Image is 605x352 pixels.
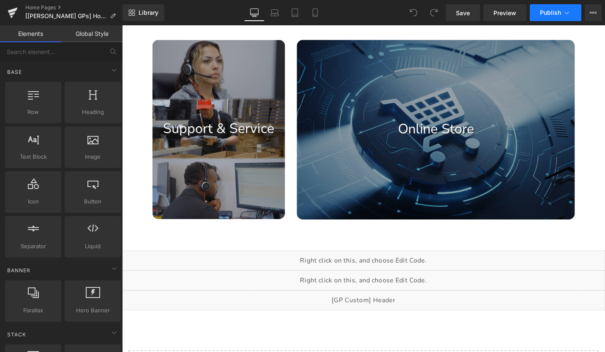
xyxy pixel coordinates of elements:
a: Tablet [285,4,305,21]
p: Support & Service [32,100,173,119]
button: Redo [425,4,442,21]
span: Hero Banner [67,306,118,315]
a: Desktop [244,4,264,21]
span: Separator [8,242,59,251]
a: Laptop [264,4,285,21]
a: Home Pages [25,4,123,11]
button: More [585,4,602,21]
a: New Library [123,4,164,21]
span: Save [456,8,470,17]
button: Undo [405,4,422,21]
span: Image [67,152,118,161]
span: Liquid [67,242,118,251]
a: Mobile [305,4,325,21]
span: Publish [540,9,561,16]
button: Publish [530,4,581,21]
span: Parallax [8,306,59,315]
span: Row [8,108,59,116]
span: Preview [493,8,516,17]
p: Online Store [185,100,479,120]
span: Stack [6,330,27,338]
a: Global Style [61,25,123,42]
span: Text Block [8,152,59,161]
span: Icon [8,197,59,206]
span: Banner [6,266,31,274]
a: Preview [483,4,526,21]
span: Button [67,197,118,206]
span: Base [6,68,23,76]
span: Heading [67,108,118,116]
span: Library [139,9,158,16]
span: [[PERSON_NAME] GPs] Home Page [DATE] [25,13,106,19]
